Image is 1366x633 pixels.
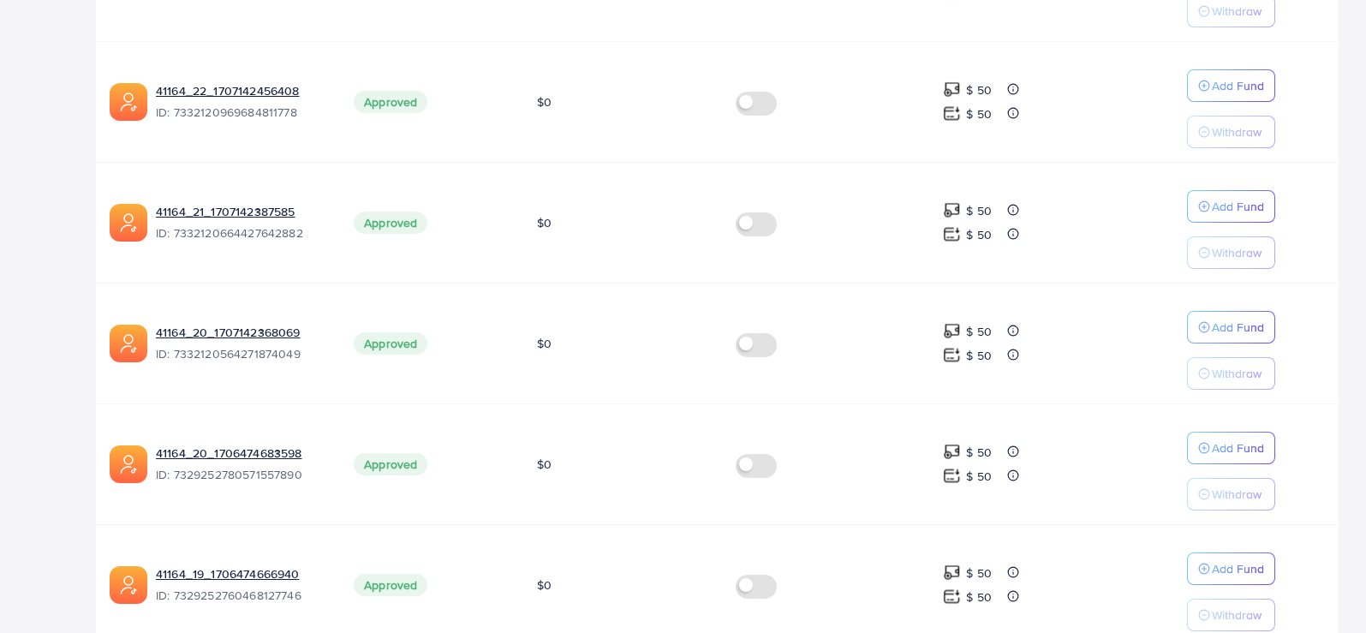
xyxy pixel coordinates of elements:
img: top-up amount [943,81,961,99]
button: Withdraw [1187,599,1275,631]
p: $ 50 [966,80,992,100]
span: ID: 7332120564271874049 [156,345,326,362]
p: $ 50 [966,200,992,221]
a: 41164_20_1707142368069 [156,324,326,341]
div: <span class='underline'>41164_22_1707142456408</span></br>7332120969684811778 [156,82,326,122]
p: $ 50 [966,224,992,245]
p: $ 50 [966,321,992,342]
p: $ 50 [966,563,992,583]
span: ID: 7329252760468127746 [156,587,326,604]
button: Withdraw [1187,236,1275,269]
p: Add Fund [1212,438,1264,458]
p: $ 50 [966,587,992,607]
button: Withdraw [1187,357,1275,390]
a: 41164_21_1707142387585 [156,203,326,220]
a: 41164_19_1706474666940 [156,565,326,582]
p: $ 50 [966,466,992,487]
span: ID: 7332120664427642882 [156,224,326,242]
img: ic-ads-acc.e4c84228.svg [110,445,147,483]
div: <span class='underline'>41164_20_1706474683598</span></br>7329252780571557890 [156,445,326,484]
p: Withdraw [1212,1,1262,21]
img: top-up amount [943,443,961,461]
img: top-up amount [943,564,961,582]
img: top-up amount [943,346,961,364]
img: top-up amount [943,322,961,340]
p: Withdraw [1212,363,1262,384]
img: top-up amount [943,467,961,485]
p: Withdraw [1212,605,1262,625]
img: top-up amount [943,201,961,219]
button: Withdraw [1187,116,1275,148]
span: $0 [537,456,552,473]
p: Withdraw [1212,484,1262,505]
p: Withdraw [1212,242,1262,263]
span: $0 [537,335,552,352]
img: ic-ads-acc.e4c84228.svg [110,83,147,121]
span: Approved [354,212,427,234]
span: ID: 7332120969684811778 [156,104,326,121]
button: Add Fund [1187,552,1275,585]
p: $ 50 [966,442,992,463]
span: $0 [537,576,552,594]
p: $ 50 [966,345,992,366]
div: <span class='underline'>41164_19_1706474666940</span></br>7329252760468127746 [156,565,326,605]
div: <span class='underline'>41164_21_1707142387585</span></br>7332120664427642882 [156,203,326,242]
span: ID: 7329252780571557890 [156,466,326,483]
span: Approved [354,332,427,355]
p: Add Fund [1212,196,1264,217]
p: $ 50 [966,104,992,124]
img: top-up amount [943,225,961,243]
img: ic-ads-acc.e4c84228.svg [110,204,147,242]
span: $0 [537,214,552,231]
p: Add Fund [1212,75,1264,96]
span: Approved [354,453,427,475]
button: Add Fund [1187,69,1275,102]
img: top-up amount [943,105,961,122]
a: 41164_22_1707142456408 [156,82,326,99]
a: 41164_20_1706474683598 [156,445,326,462]
span: $0 [537,93,552,110]
p: Add Fund [1212,317,1264,337]
div: <span class='underline'>41164_20_1707142368069</span></br>7332120564271874049 [156,324,326,363]
img: ic-ads-acc.e4c84228.svg [110,566,147,604]
span: Approved [354,574,427,596]
button: Add Fund [1187,311,1275,343]
p: Withdraw [1212,122,1262,142]
p: Add Fund [1212,558,1264,579]
button: Add Fund [1187,432,1275,464]
img: top-up amount [943,588,961,606]
button: Withdraw [1187,478,1275,511]
img: ic-ads-acc.e4c84228.svg [110,325,147,362]
button: Add Fund [1187,190,1275,223]
span: Approved [354,91,427,113]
